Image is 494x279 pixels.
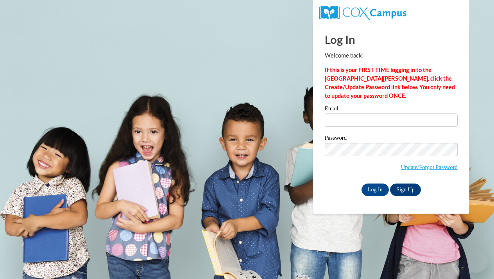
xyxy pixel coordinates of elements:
[325,51,458,60] p: Welcome back!
[463,248,488,273] iframe: Button to launch messaging window
[325,135,458,143] label: Password
[319,6,406,20] img: COX Campus
[390,184,421,196] a: Sign Up
[325,31,458,47] h1: Log In
[362,184,389,196] input: Log In
[325,67,455,99] strong: If this is your FIRST TIME logging in to the [GEOGRAPHIC_DATA][PERSON_NAME], click the Create/Upd...
[325,106,458,113] label: Email
[401,164,458,170] a: Update/Forgot Password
